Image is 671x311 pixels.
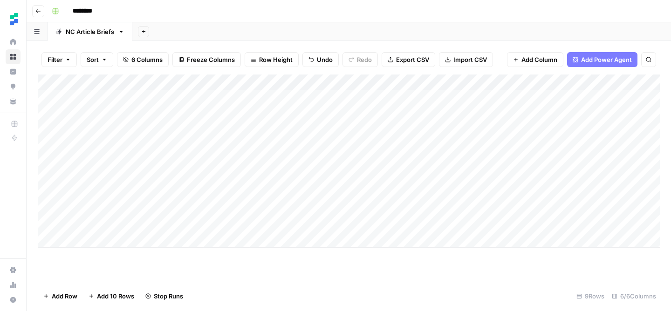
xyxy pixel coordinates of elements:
[97,291,134,301] span: Add 10 Rows
[81,52,113,67] button: Sort
[317,55,333,64] span: Undo
[48,22,132,41] a: NC Article Briefs
[140,289,189,304] button: Stop Runs
[83,289,140,304] button: Add 10 Rows
[6,11,22,27] img: Ten Speed Logo
[6,34,21,49] a: Home
[131,55,163,64] span: 6 Columns
[521,55,557,64] span: Add Column
[245,52,299,67] button: Row Height
[357,55,372,64] span: Redo
[48,55,62,64] span: Filter
[6,64,21,79] a: Insights
[66,27,114,36] div: NC Article Briefs
[507,52,563,67] button: Add Column
[573,289,608,304] div: 9 Rows
[154,291,183,301] span: Stop Runs
[6,79,21,94] a: Opportunities
[172,52,241,67] button: Freeze Columns
[187,55,235,64] span: Freeze Columns
[567,52,637,67] button: Add Power Agent
[6,263,21,277] a: Settings
[259,55,293,64] span: Row Height
[6,277,21,292] a: Usage
[439,52,493,67] button: Import CSV
[6,94,21,109] a: Your Data
[38,289,83,304] button: Add Row
[581,55,632,64] span: Add Power Agent
[396,55,429,64] span: Export CSV
[382,52,435,67] button: Export CSV
[6,49,21,64] a: Browse
[52,291,77,301] span: Add Row
[41,52,77,67] button: Filter
[117,52,169,67] button: 6 Columns
[342,52,378,67] button: Redo
[6,7,21,31] button: Workspace: Ten Speed
[453,55,487,64] span: Import CSV
[608,289,660,304] div: 6/6 Columns
[302,52,339,67] button: Undo
[6,292,21,307] button: Help + Support
[87,55,99,64] span: Sort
